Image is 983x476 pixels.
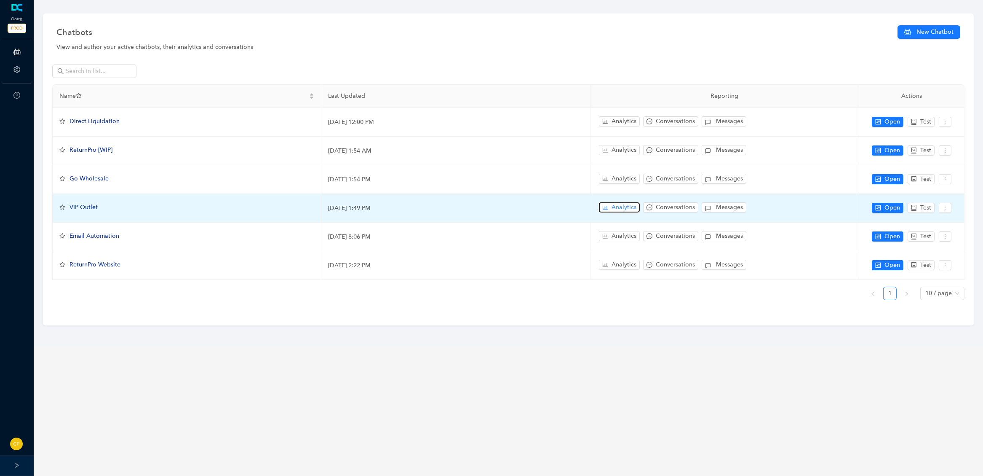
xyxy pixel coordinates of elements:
[911,148,917,153] span: robot
[321,194,590,223] td: [DATE] 1:49 PM
[321,251,590,280] td: [DATE] 2:22 PM
[908,260,935,270] button: robotTest
[612,260,636,269] span: Analytics
[939,231,951,242] button: more
[920,261,931,270] span: Test
[942,262,948,268] span: more
[920,203,931,212] span: Test
[911,262,917,268] span: robot
[321,137,590,165] td: [DATE] 1:54 AM
[321,108,590,137] td: [DATE] 12:00 PM
[875,176,881,182] span: control
[702,260,746,270] button: Messages
[590,85,859,108] th: Reporting
[942,119,948,125] span: more
[939,260,951,270] button: more
[59,233,65,239] span: star
[602,176,608,182] span: bar-chart
[911,234,917,239] span: robot
[69,204,98,211] span: VIP Outlet
[321,165,590,194] td: [DATE] 1:54 PM
[656,203,695,212] span: Conversations
[871,291,876,296] span: left
[599,202,640,212] button: bar-chartAnalytics
[321,85,590,108] th: Last Updated
[656,145,695,155] span: Conversations
[884,287,896,300] a: 1
[942,148,948,153] span: more
[908,117,935,127] button: robotTest
[646,176,652,182] span: message
[59,176,65,182] span: star
[908,145,935,156] button: robotTest
[884,232,900,241] span: Open
[939,203,951,213] button: more
[716,231,743,241] span: Messages
[69,146,112,153] span: ReturnPro [WIP]
[702,231,746,241] button: Messages
[866,287,880,300] li: Previous Page
[57,68,64,75] span: search
[908,174,935,184] button: robotTest
[10,438,23,450] img: 21f217988a0f5b96acbb0cebf51c0e83
[875,205,881,211] span: control
[59,147,65,153] span: star
[646,147,652,153] span: message
[900,287,914,300] li: Next Page
[920,117,931,126] span: Test
[13,66,20,73] span: setting
[76,93,82,99] span: star
[69,118,120,125] span: Direct Liquidation
[872,231,903,242] button: controlOpen
[904,291,909,296] span: right
[321,223,590,251] td: [DATE] 8:06 PM
[59,262,65,268] span: star
[900,287,914,300] button: right
[643,231,698,241] button: messageConversations
[942,205,948,211] span: more
[646,262,652,268] span: message
[911,176,917,182] span: robot
[66,67,125,76] input: Search in list...
[866,287,880,300] button: left
[69,232,119,239] span: Email Automation
[702,174,746,184] button: Messages
[942,176,948,182] span: more
[872,203,903,213] button: controlOpen
[925,287,959,300] span: 10 / page
[643,174,698,184] button: messageConversations
[875,234,881,239] span: control
[643,116,698,126] button: messageConversations
[599,231,640,241] button: bar-chartAnalytics
[939,174,951,184] button: more
[716,203,743,212] span: Messages
[612,145,636,155] span: Analytics
[643,260,698,270] button: messageConversations
[942,234,948,239] span: more
[599,145,640,155] button: bar-chartAnalytics
[602,147,608,153] span: bar-chart
[872,174,903,184] button: controlOpen
[602,118,608,124] span: bar-chart
[59,204,65,210] span: star
[702,116,746,126] button: Messages
[884,146,900,155] span: Open
[602,262,608,268] span: bar-chart
[646,118,652,124] span: message
[859,85,964,108] th: Actions
[656,231,695,241] span: Conversations
[69,175,109,182] span: Go Wholesale
[643,145,698,155] button: messageConversations
[872,117,903,127] button: controlOpen
[911,119,917,125] span: robot
[59,118,65,124] span: star
[702,145,746,155] button: Messages
[920,232,931,241] span: Test
[884,117,900,126] span: Open
[872,145,903,156] button: controlOpen
[69,261,120,268] span: ReturnPro Website
[612,174,636,183] span: Analytics
[59,91,307,101] span: Name
[920,287,964,300] div: Page Size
